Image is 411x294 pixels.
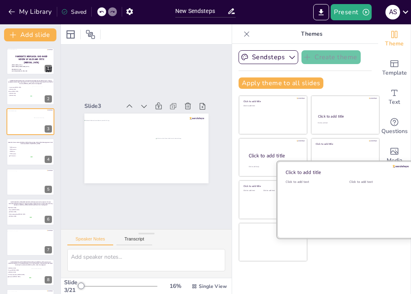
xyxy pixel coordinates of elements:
span: [MEDICAL_DATA] [9,93,32,94]
span: Serous [MEDICAL_DATA] [9,270,31,271]
button: A S [385,4,400,20]
span: [PERSON_NAME] (pgy-4) [12,64,22,66]
div: 8 [45,276,52,283]
div: Click to add body [249,166,300,168]
div: 16 % [166,282,185,290]
span: Solid pseudopapillary [MEDICAL_DATA] [9,214,32,215]
button: Export to PowerPoint [313,4,329,20]
p: Themes [253,24,370,44]
div: A [DEMOGRAPHIC_DATA] [DEMOGRAPHIC_DATA] presented with complaints of chronic intermittent [MEDICA... [6,199,54,225]
div: Click to add text [243,190,262,192]
div: Get real-time input from your audience [378,112,411,141]
span: [MEDICAL_DATA] [9,89,32,90]
span: TP53 mutation [10,153,32,155]
span: [MEDICAL_DATA] [9,267,31,268]
span: VHL alteration [10,156,32,157]
div: false|editorInvasive ductal [MEDICAL_DATA][MEDICAL_DATA]Serous [MEDICAL_DATA][MEDICAL_DATA][MEDIC... [6,78,54,105]
span: Theme [385,39,404,48]
span: [MEDICAL_DATA] [9,216,32,217]
button: My Library [6,5,55,18]
button: Transcript [116,236,153,245]
button: Apply theme to all slides [239,77,323,89]
p: Resection shows a serous [MEDICAL_DATA] of the pancreas. Which of the following genes is most com... [8,142,53,144]
span: [MEDICAL_DATA] [9,95,32,96]
div: Resection shows a serous [MEDICAL_DATA] of the pancreas. Which of the following genes is most com... [6,138,54,165]
span: GNAS mutation [10,147,32,148]
button: Sendsteps [239,50,298,64]
span: KRAS mutation [10,149,32,150]
div: https://app.sendsteps.com/image/7b2877fe-6d/0ed7f19d-42e2-4ed3-b170-27cf9f5e1a61.pngPANCREATIC NE... [6,48,54,75]
div: Click to add text [263,190,282,192]
span: Single View [199,283,227,290]
span: Solid pseudopapillary [MEDICAL_DATA] [9,274,31,275]
span: Template [382,69,407,77]
span: [US_STATE][GEOGRAPHIC_DATA] SOM [12,70,27,71]
span: Invasive ductal [MEDICAL_DATA] [9,87,32,88]
div: Saved [61,8,86,16]
div: Click to add text [349,180,401,184]
span: Text [389,98,400,107]
p: A [DEMOGRAPHIC_DATA] woman who experienced weight loss and abdominal pain. Imaging revealed an an... [8,80,53,84]
div: https://app.sendsteps.com/image/7b2877fe-6d/0ed7f19d-42e2-4ed3-b170-27cf9f5e1a61.pnge0ff12eb-21/2... [6,108,54,135]
span: [MEDICAL_DATA] [9,272,31,273]
div: 6 [45,216,52,223]
div: Add ready made slides [378,54,411,83]
div: 1 [45,65,52,72]
button: Add slide [4,28,56,41]
p: A [DEMOGRAPHIC_DATA] [DEMOGRAPHIC_DATA] presented with complaints of chronic intermittent [MEDICA... [8,202,53,206]
button: Present [331,4,371,20]
div: false|editor[MEDICAL_DATA]Serous [MEDICAL_DATA][MEDICAL_DATA]Solid pseudopapillary [MEDICAL_DATA]... [6,259,54,286]
div: Slide 3 [84,102,121,110]
div: Click to add text [318,122,372,124]
span: Questions [381,127,408,136]
div: Layout [64,28,77,41]
div: 7 [45,246,52,253]
span: [PERSON_NAME] [PERSON_NAME] (PGY-2) [12,66,30,67]
span: DEPARTMENT OF PALM [12,69,21,70]
div: Click to add title [243,185,301,188]
button: Create theme [301,50,361,64]
div: A S [385,5,400,19]
div: https://app.sendsteps.com/image/7b2877fe-6d/0ed7f19d-42e2-4ed3-b170-27cf9f5e1a61.png66f4a1a3-bb/0... [6,169,54,195]
div: Click to add title [316,142,374,145]
div: https://app.sendsteps.com/image/7b2877fe-6d/0ed7f19d-42e2-4ed3-b170-27cf9f5e1a61.png62dc5ba8-18/4... [6,229,54,255]
span: Media [387,156,402,165]
div: 2 [45,95,52,103]
div: Add images, graphics, shapes or video [378,141,411,170]
div: Click to add text [243,105,301,107]
span: Pancreatic [MEDICAL_DATA] [9,276,31,277]
div: Slide 3 / 21 [64,279,80,294]
span: [MEDICAL_DATA] [9,207,32,208]
span: Position [86,30,95,39]
div: Change the overall theme [378,24,411,54]
span: Serous [MEDICAL_DATA] [9,91,32,92]
div: Click to add title [286,169,402,176]
span: Serous [MEDICAL_DATA] [9,209,32,210]
div: 3 [45,125,52,133]
button: Speaker Notes [67,236,113,245]
p: An [DEMOGRAPHIC_DATA] [DEMOGRAPHIC_DATA] with [MEDICAL_DATA], pruritus and abdominal discomfort. ... [8,261,52,265]
div: 5 [45,186,52,193]
div: Click to add title [249,152,301,159]
span: SMAD4 loss [10,151,32,152]
input: Insert title [175,5,227,17]
div: 4 [45,156,52,163]
div: Click to add title [243,100,301,103]
div: Click to add text [286,180,337,184]
div: Add text boxes [378,83,411,112]
div: Click to add title [318,114,372,119]
span: [MEDICAL_DATA] [9,211,32,212]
